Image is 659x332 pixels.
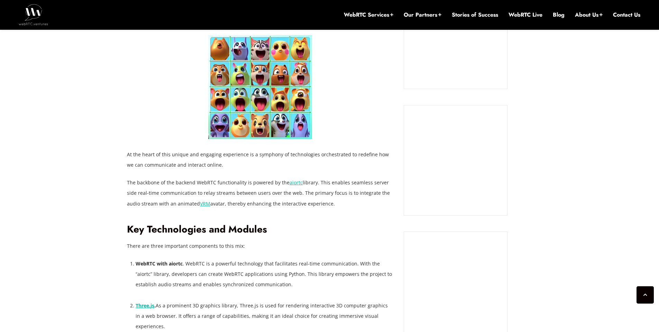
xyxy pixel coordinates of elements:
[290,179,303,186] a: aiortc
[404,11,441,19] a: Our Partners
[127,177,393,209] p: The backbone of the backend WebRTC functionality is powered by the library. This enables seamless...
[136,302,156,309] strong: .
[136,260,183,267] strong: WebRTC with aiortc
[452,11,498,19] a: Stories of Success
[575,11,603,19] a: About Us
[19,4,48,25] img: WebRTC.ventures
[200,200,210,207] a: VRM
[136,302,154,309] a: Three.js
[553,11,565,19] a: Blog
[127,149,393,170] p: At the heart of this unique and engaging experience is a symphony of technologies orchestrated to...
[613,11,640,19] a: Contact Us
[127,224,393,236] h2: Key Technologies and Modules
[136,259,393,290] li: . WebRTC is a powerful technology that facilitates real-time communication. With the “aiortc” lib...
[344,11,393,19] a: WebRTC Services
[509,11,542,19] a: WebRTC Live
[411,112,500,208] iframe: Embedded CTA
[127,241,393,251] p: There are three important components to this mix:
[136,300,393,332] li: As a prominent 3D graphics library, Three.js is used for rendering interactive 3D computer graphi...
